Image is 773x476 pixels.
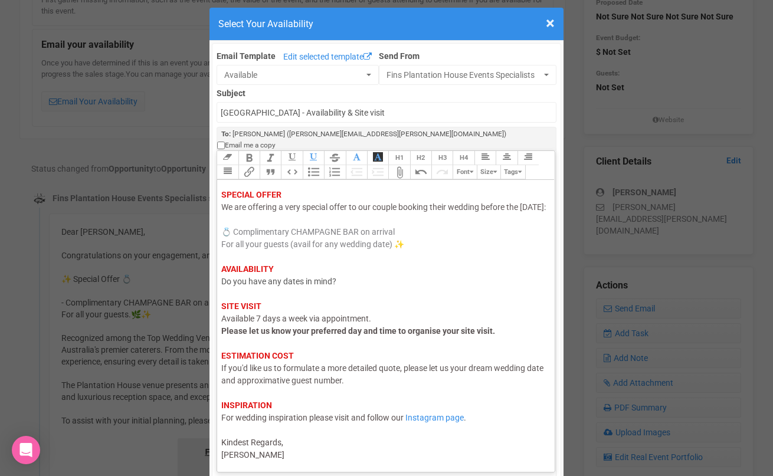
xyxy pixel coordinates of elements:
[225,140,276,150] span: Email me a copy
[260,165,281,179] button: Quote
[233,227,395,237] span: Complimentary CHAMPAGNE BAR on arrival
[221,413,404,422] span: For wedding inspiration please visit and follow our
[217,85,556,99] label: Subject
[405,413,464,422] a: Instagram page
[474,151,496,165] button: Align Left
[438,154,447,162] span: H3
[221,264,274,274] strong: AVAILABILITY
[395,154,404,162] span: H1
[280,50,375,65] a: Edit selected template
[218,17,555,31] h4: Select Your Availability
[453,151,474,165] button: Heading 4
[496,151,517,165] button: Align Center
[281,151,302,165] button: Underline
[453,165,476,179] button: Font
[217,165,238,179] button: Align Justified
[221,326,495,336] strong: Please let us know your preferred day and time to organise your site visit.
[386,69,541,81] span: Fins Plantation House Events Specialists
[367,165,388,179] button: Increase Level
[431,165,453,179] button: Redo
[221,190,281,199] strong: SPECIAL OFFER
[517,151,539,165] button: Align Right
[260,151,281,165] button: Italic
[221,438,284,459] span: Kindest Regards, [PERSON_NAME]
[346,151,367,165] button: Font Colour
[281,165,302,179] button: Code
[460,154,468,162] span: H4
[388,165,410,179] button: Attach Files
[431,151,453,165] button: Heading 3
[410,151,431,165] button: Heading 2
[12,436,40,464] div: Open Intercom Messenger
[221,301,261,311] strong: SITE VISIT
[221,114,546,461] div: Do you have any dates in mind? .
[500,165,526,179] button: Tags
[221,363,543,385] span: If you'd like us to formulate a more detailed quote, please let us your dream wedding date and ap...
[232,130,506,138] span: [PERSON_NAME] ([PERSON_NAME][EMAIL_ADDRESS][PERSON_NAME][DOMAIN_NAME])
[221,239,404,249] span: For all your guests (avail for any wedding date) ✨
[388,151,410,165] button: Heading 1
[303,165,324,179] button: Bullets
[346,165,367,179] button: Decrease Level
[324,151,345,165] button: Strikethrough
[379,48,556,62] label: Send From
[410,165,431,179] button: Undo
[221,130,231,138] strong: To:
[477,165,500,179] button: Size
[303,151,324,165] button: Underline Colour
[221,351,294,360] strong: ESTIMATION COST
[238,165,260,179] button: Link
[324,165,345,179] button: Numbers
[546,14,555,33] span: ×
[221,202,546,212] span: We are offering a very special offer to our couple booking their wedding before the [DATE]:
[224,69,363,81] span: Available
[238,151,260,165] button: Bold
[221,401,272,410] strong: INSPIRATION
[221,227,231,237] span: 💍
[367,151,388,165] button: Font Background
[217,151,238,165] button: Clear Formatting at cursor
[217,50,276,62] label: Email Template
[221,314,371,323] span: Available 7 days a week via appointment.
[417,154,425,162] span: H2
